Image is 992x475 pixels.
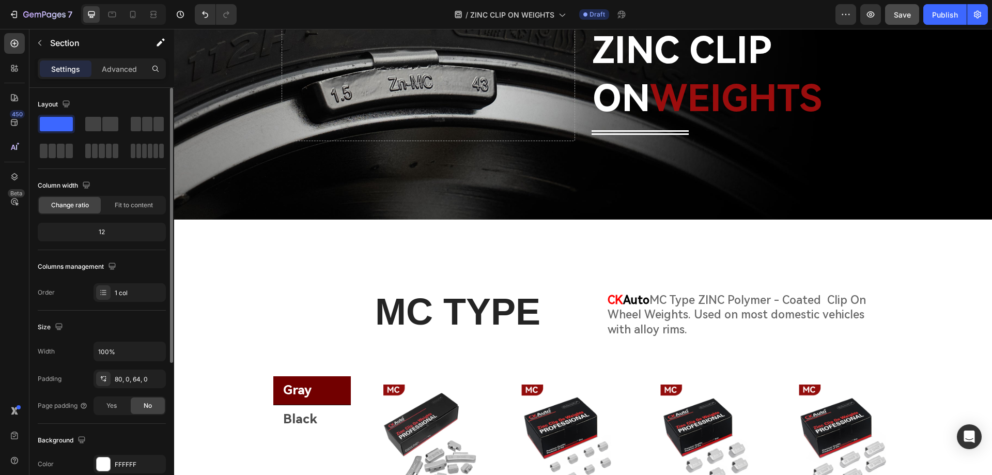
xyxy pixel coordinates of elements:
button: Publish [923,4,967,25]
div: Publish [932,9,958,20]
div: Undo/Redo [195,4,237,25]
span: / [466,9,468,20]
h2: MC TYPE [166,258,401,309]
strong: CK [433,265,449,278]
span: Fit to content [115,201,153,210]
div: Order [38,288,55,297]
img: gempages_577401979572060899-2653edfe-11d9-48c1-8dc0-1ce32df2cd46.jpg [200,356,311,466]
span: Change ratio [51,201,89,210]
span: No [144,401,152,410]
div: Padding [38,374,61,384]
div: Size [38,320,65,334]
div: FFFFFF [115,460,163,469]
div: Width [38,347,55,356]
span: ZINC CLIP ON WEIGHTS [470,9,554,20]
p: MC Type ZINC Polymer - Coated Clip On Wheel Weights. Used on most domestic vehicles with alloy rims. [433,264,692,309]
div: Background [38,434,88,448]
input: Auto [94,342,165,361]
img: gempages_577401979572060899-da12f537-9891-4abd-9a5a-e2f0ba5f06ec.jpg [478,356,588,466]
div: Open Intercom Messenger [957,424,982,449]
p: Gray [109,353,137,370]
div: Layout [38,98,72,112]
span: Save [894,10,911,19]
span: Yes [106,401,117,410]
iframe: Design area [174,29,992,475]
div: 450 [10,110,25,118]
div: Columns management [38,260,118,274]
div: Column width [38,179,92,193]
img: gempages_577401979572060899-5dcdb02d-4ae9-43d1-91f3-0eb8f12aaabb.jpg [616,356,726,466]
p: Section [50,37,135,49]
button: 7 [4,4,77,25]
span: WEIGHTS [476,48,648,91]
div: Beta [8,189,25,197]
button: Save [885,4,919,25]
strong: Auto [449,265,475,278]
span: Draft [590,10,605,19]
p: Black [109,382,143,399]
p: 7 [68,8,72,21]
div: 1 col [115,288,163,298]
div: Page padding [38,401,88,410]
div: Drop element here [233,50,288,58]
div: 12 [40,225,164,239]
img: gempages_577401979572060899-dcad4f59-c248-429e-ad5f-9bd9a38c5546.jpg [339,356,449,466]
p: Advanced [102,64,137,74]
div: Color [38,459,54,469]
p: Settings [51,64,80,74]
div: 80, 0, 64, 0 [115,375,163,384]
